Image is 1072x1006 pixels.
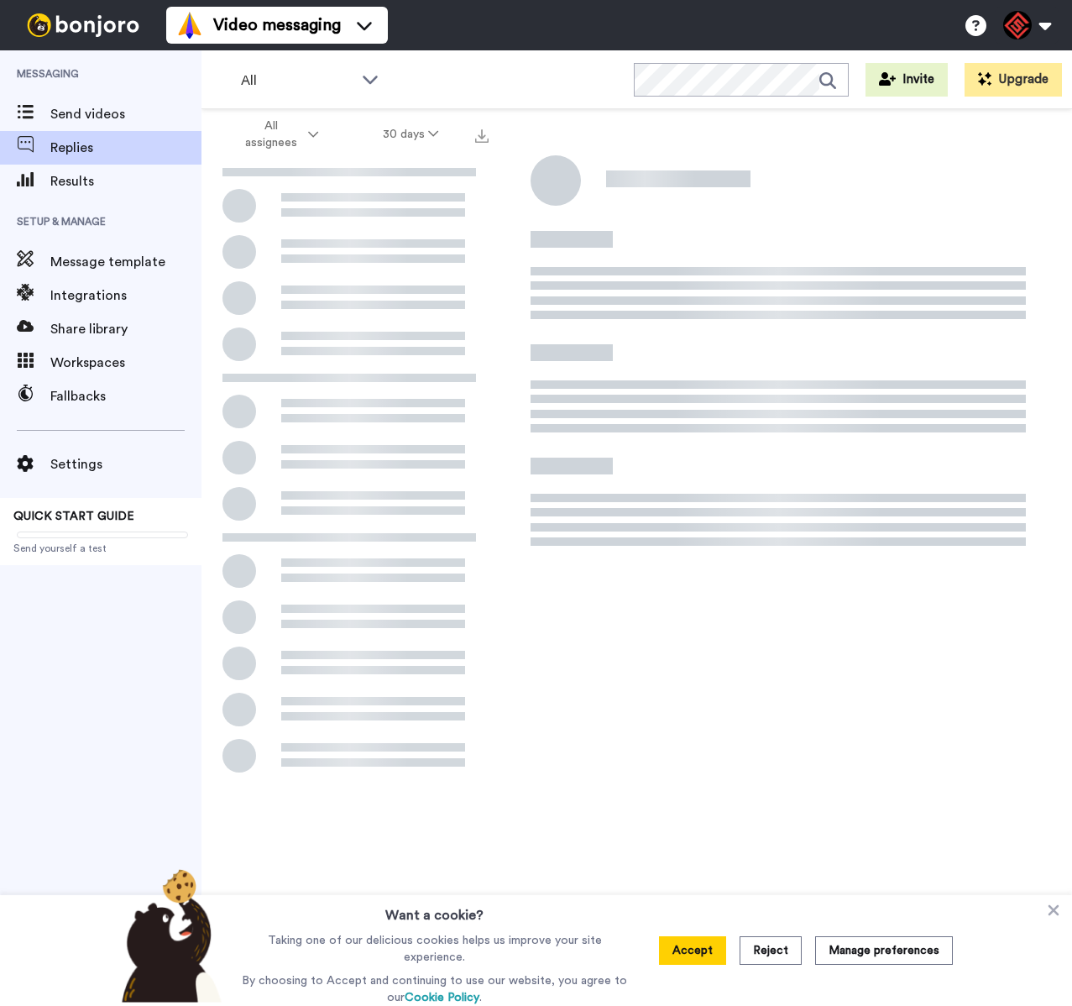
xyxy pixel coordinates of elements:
[107,868,231,1003] img: bear-with-cookie.png
[213,13,341,37] span: Video messaging
[659,936,726,965] button: Accept
[50,252,201,272] span: Message template
[50,353,201,373] span: Workspaces
[50,454,201,474] span: Settings
[815,936,953,965] button: Manage preferences
[241,71,353,91] span: All
[865,63,948,97] button: Invite
[470,122,494,147] button: Export all results that match these filters now.
[385,895,484,925] h3: Want a cookie?
[238,932,631,966] p: Taking one of our delicious cookies helps us improve your site experience.
[50,171,201,191] span: Results
[405,992,479,1003] a: Cookie Policy
[50,286,201,306] span: Integrations
[176,12,203,39] img: vm-color.svg
[50,104,201,124] span: Send videos
[351,119,471,149] button: 30 days
[237,118,305,151] span: All assignees
[965,63,1062,97] button: Upgrade
[50,319,201,339] span: Share library
[205,111,351,158] button: All assignees
[50,138,201,158] span: Replies
[13,511,134,522] span: QUICK START GUIDE
[740,936,802,965] button: Reject
[475,129,489,143] img: export.svg
[13,542,188,555] span: Send yourself a test
[238,972,631,1006] p: By choosing to Accept and continuing to use our website, you agree to our .
[20,13,146,37] img: bj-logo-header-white.svg
[50,386,201,406] span: Fallbacks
